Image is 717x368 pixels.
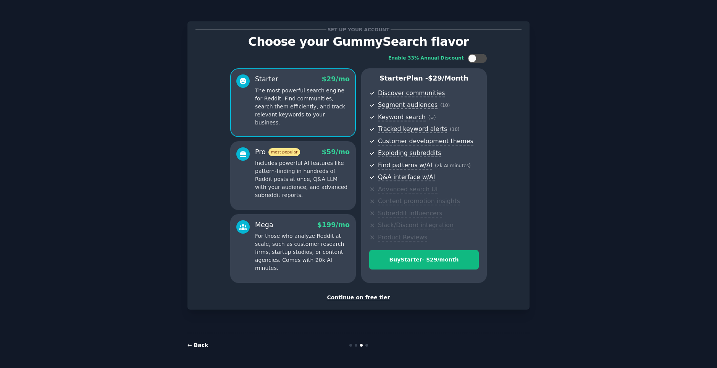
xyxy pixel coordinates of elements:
[326,26,391,34] span: Set up your account
[255,159,350,199] p: Includes powerful AI features like pattern-finding in hundreds of Reddit posts at once, Q&A LLM w...
[378,221,454,229] span: Slack/Discord integration
[370,256,478,264] div: Buy Starter - $ 29 /month
[378,113,426,121] span: Keyword search
[369,74,479,83] p: Starter Plan -
[378,210,442,218] span: Subreddit influencers
[440,103,450,108] span: ( 10 )
[255,147,300,157] div: Pro
[255,74,278,84] div: Starter
[378,125,447,133] span: Tracked keyword alerts
[322,148,350,156] span: $ 59 /mo
[255,232,350,272] p: For those who analyze Reddit at scale, such as customer research firms, startup studios, or conte...
[187,342,208,348] a: ← Back
[378,149,441,157] span: Exploding subreddits
[378,101,438,109] span: Segment audiences
[195,294,522,302] div: Continue on free tier
[428,115,436,120] span: ( ∞ )
[450,127,459,132] span: ( 10 )
[388,55,464,62] div: Enable 33% Annual Discount
[255,87,350,127] p: The most powerful search engine for Reddit. Find communities, search them efficiently, and track ...
[369,250,479,270] button: BuyStarter- $29/month
[195,35,522,48] p: Choose your GummySearch flavor
[268,148,300,156] span: most popular
[378,234,427,242] span: Product Reviews
[378,186,438,194] span: Advanced search UI
[322,75,350,83] span: $ 29 /mo
[378,89,445,97] span: Discover communities
[317,221,350,229] span: $ 199 /mo
[255,220,273,230] div: Mega
[428,74,468,82] span: $ 29 /month
[378,137,473,145] span: Customer development themes
[378,197,460,205] span: Content promotion insights
[378,173,435,181] span: Q&A interface w/AI
[435,163,471,168] span: ( 2k AI minutes )
[378,161,432,169] span: Find patterns w/AI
